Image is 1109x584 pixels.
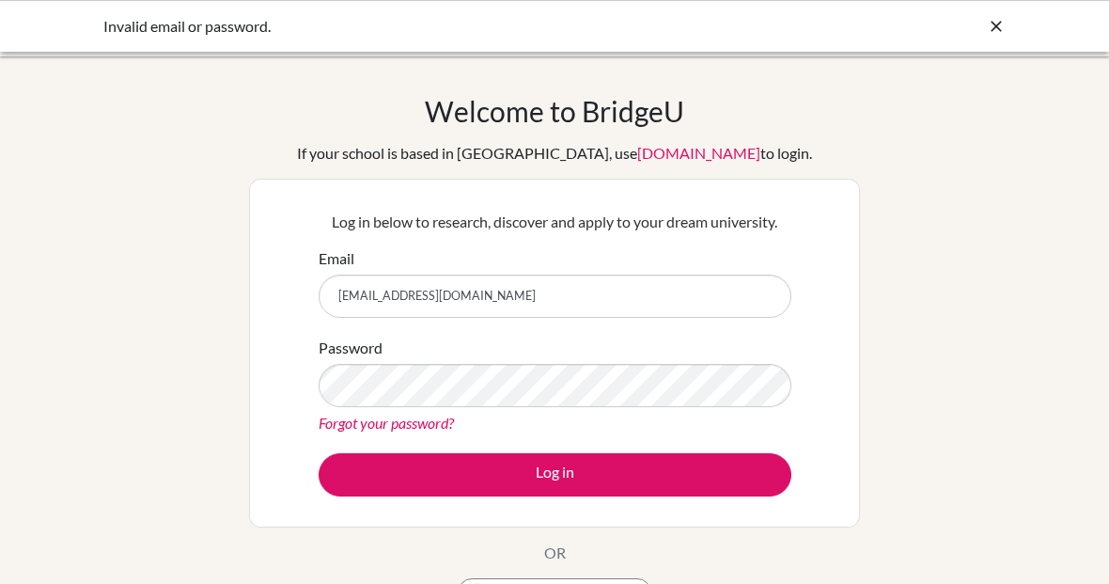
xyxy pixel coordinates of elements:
[103,15,724,38] div: Invalid email or password.
[297,142,812,165] div: If your school is based in [GEOGRAPHIC_DATA], use to login.
[319,414,454,432] a: Forgot your password?
[637,144,760,162] a: [DOMAIN_NAME]
[319,211,791,233] p: Log in below to research, discover and apply to your dream university.
[544,542,566,564] p: OR
[319,337,383,359] label: Password
[319,247,354,270] label: Email
[425,94,684,128] h1: Welcome to BridgeU
[319,453,791,497] button: Log in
